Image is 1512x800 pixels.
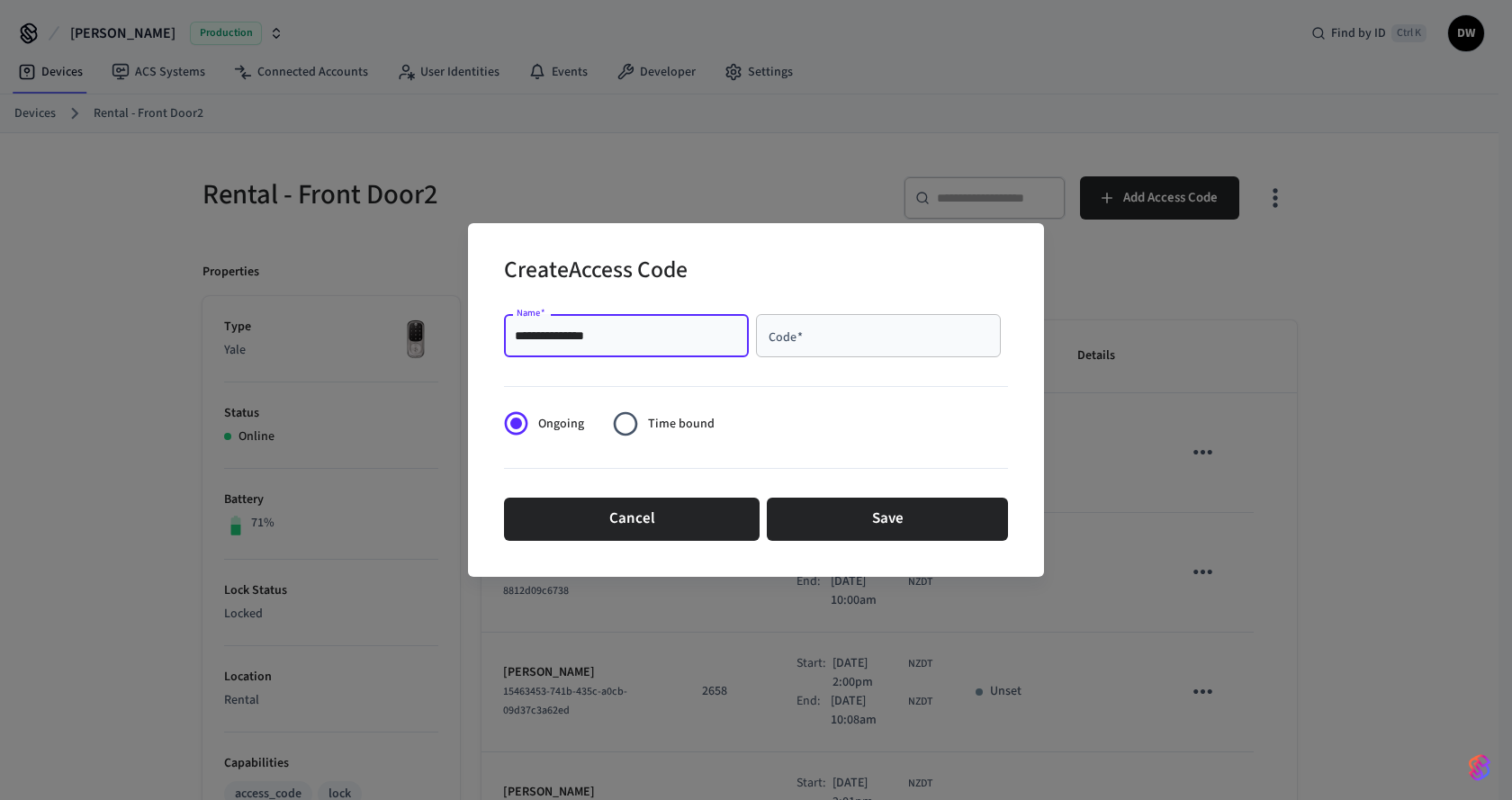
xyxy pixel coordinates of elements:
span: Time bound [648,415,715,434]
button: Cancel [504,498,760,541]
button: Save [767,498,1008,541]
span: Ongoing [538,415,584,434]
img: SeamLogoGradient.69752ec5.svg [1469,753,1490,782]
h2: Create Access Code [504,245,688,300]
label: Name [517,306,545,319]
